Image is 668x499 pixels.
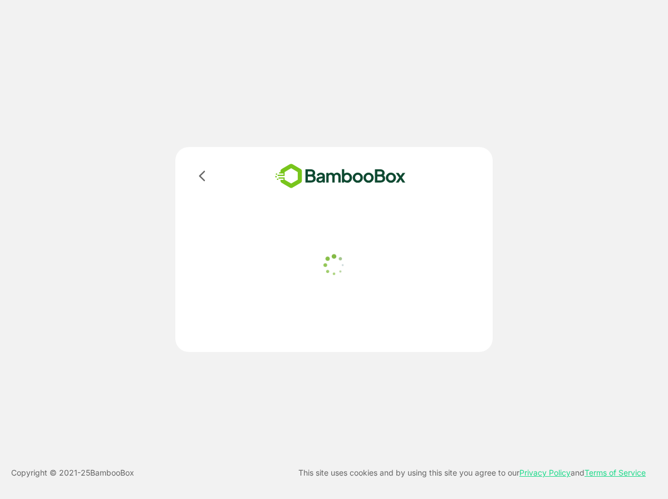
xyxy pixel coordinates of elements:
[519,468,571,477] a: Privacy Policy
[584,468,646,477] a: Terms of Service
[320,251,348,279] img: loader
[259,160,422,192] img: bamboobox
[298,466,646,480] p: This site uses cookies and by using this site you agree to our and
[11,466,134,480] p: Copyright © 2021- 25 BambooBox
